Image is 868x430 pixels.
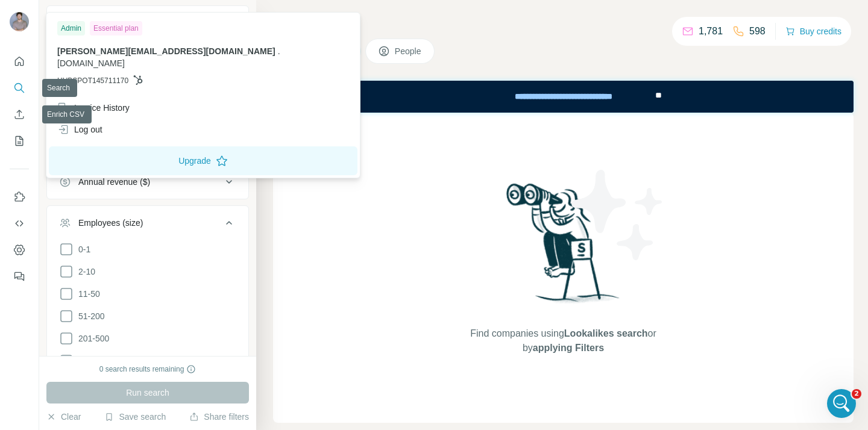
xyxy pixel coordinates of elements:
button: Company [47,8,248,37]
img: Surfe Illustration - Woman searching with binoculars [501,180,626,314]
span: 51-200 [74,310,105,322]
button: Employees (size) [47,208,248,242]
button: Use Surfe API [10,213,29,234]
div: Log out [57,123,102,136]
button: Feedback [10,266,29,287]
span: 2-10 [74,266,95,278]
span: . [278,46,280,56]
button: Share filters [189,411,249,423]
img: Surfe Illustration - Stars [564,161,672,269]
span: 2 [852,389,861,399]
iframe: Banner [273,81,854,113]
span: 0-1 [74,243,90,255]
div: Annual revenue ($) [78,176,150,188]
span: HUBSPOT145711170 [57,75,128,86]
span: People [395,45,423,57]
div: Invoice History [57,102,130,114]
iframe: Intercom live chat [827,389,856,418]
div: 0 search results remaining [99,364,197,375]
img: Avatar [10,12,29,31]
button: Use Surfe on LinkedIn [10,186,29,208]
span: Find companies using or by [467,326,659,355]
button: Search [10,77,29,99]
button: Save search [104,411,166,423]
div: Essential plan [90,21,142,36]
h4: Search [273,14,854,31]
button: Annual revenue ($) [47,167,248,196]
div: Employees (size) [78,217,143,229]
span: Lookalikes search [564,328,648,338]
button: Quick start [10,51,29,72]
button: Buy credits [785,23,841,40]
div: Admin [57,21,85,36]
p: 598 [749,24,766,39]
button: My lists [10,130,29,152]
button: Dashboard [10,239,29,261]
button: Clear [46,411,81,423]
span: 11-50 [74,288,100,300]
span: applying Filters [533,343,604,353]
button: Enrich CSV [10,104,29,125]
p: 1,781 [699,24,723,39]
button: Upgrade [49,146,357,175]
span: 501-1K [74,355,105,367]
span: [PERSON_NAME][EMAIL_ADDRESS][DOMAIN_NAME] [57,46,275,56]
span: [DOMAIN_NAME] [57,58,125,68]
span: 201-500 [74,332,109,344]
